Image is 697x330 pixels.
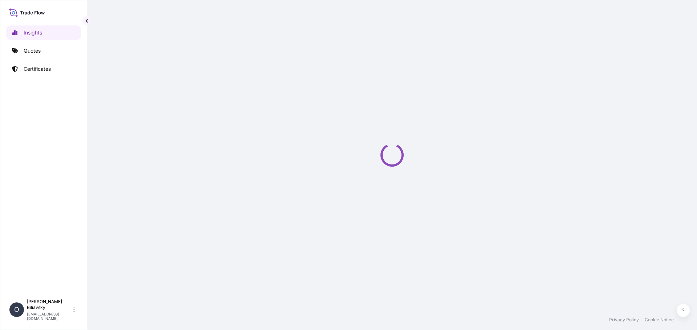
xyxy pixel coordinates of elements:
[645,317,674,323] a: Cookie Notice
[609,317,639,323] a: Privacy Policy
[6,25,81,40] a: Insights
[27,312,72,321] p: [EMAIL_ADDRESS][DOMAIN_NAME]
[24,29,42,36] p: Insights
[6,44,81,58] a: Quotes
[27,299,72,310] p: [PERSON_NAME] Biliavskyi
[14,306,19,313] span: O
[24,47,41,54] p: Quotes
[24,65,51,73] p: Certificates
[6,62,81,76] a: Certificates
